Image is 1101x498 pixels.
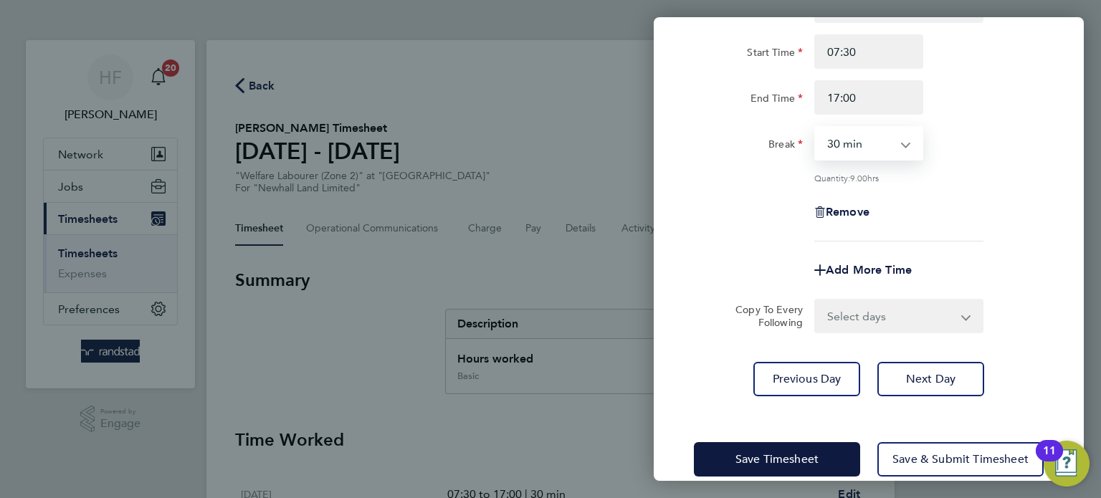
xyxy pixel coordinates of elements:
[814,34,923,69] input: E.g. 08:00
[814,172,983,183] div: Quantity: hrs
[1043,451,1056,469] div: 11
[735,452,819,466] span: Save Timesheet
[814,206,869,218] button: Remove
[768,138,803,155] label: Break
[694,442,860,477] button: Save Timesheet
[850,172,867,183] span: 9.00
[826,263,912,277] span: Add More Time
[724,303,803,329] label: Copy To Every Following
[750,92,803,109] label: End Time
[892,452,1029,466] span: Save & Submit Timesheet
[773,372,842,386] span: Previous Day
[826,205,869,219] span: Remove
[814,264,912,276] button: Add More Time
[906,372,955,386] span: Next Day
[1044,441,1090,487] button: Open Resource Center, 11 new notifications
[814,80,923,115] input: E.g. 18:00
[747,46,803,63] label: Start Time
[877,362,984,396] button: Next Day
[753,362,860,396] button: Previous Day
[877,442,1044,477] button: Save & Submit Timesheet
